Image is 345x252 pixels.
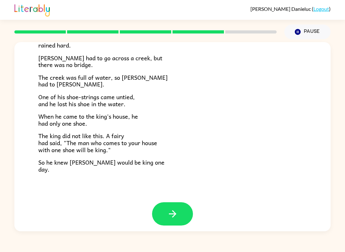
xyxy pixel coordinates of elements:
span: [PERSON_NAME] Danieluc [250,6,312,12]
button: Pause [284,25,331,39]
span: So he knew [PERSON_NAME] would be king one day. [38,158,165,174]
span: The king did not like this. A fairy had said, "The man who comes to your house with one shoe will... [38,131,157,154]
span: The creek was full of water, so [PERSON_NAME] had to [PERSON_NAME]. [38,73,168,89]
div: ( ) [250,6,331,12]
img: Literably [14,3,50,17]
span: When he came to the king's house, he had only one shoe. [38,112,138,128]
span: [PERSON_NAME] had to go across a creek, but there was no bridge. [38,53,162,70]
a: Logout [313,6,329,12]
span: One of his shoe-strings came untied, and he lost his shoe in the water. [38,92,135,108]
